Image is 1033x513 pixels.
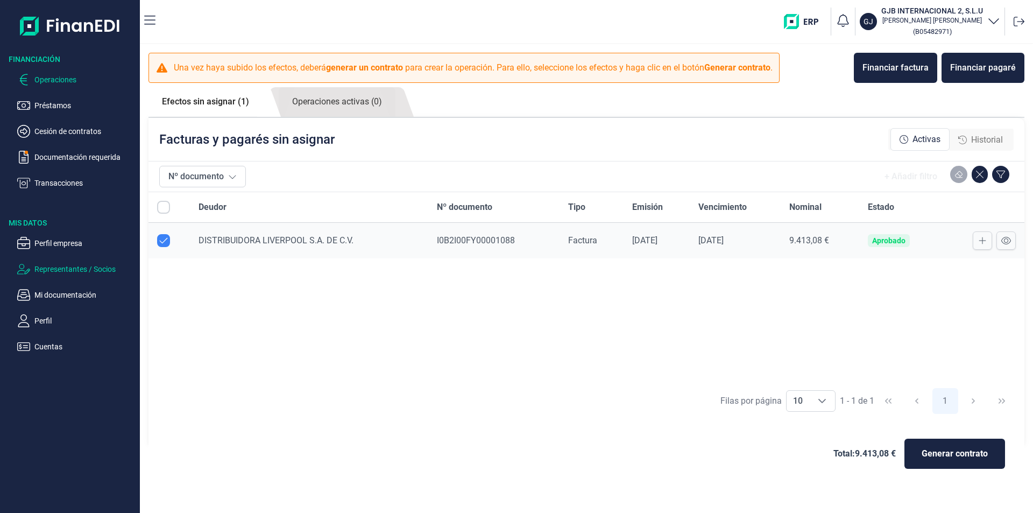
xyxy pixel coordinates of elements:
p: Transacciones [34,177,136,189]
button: Financiar pagaré [942,53,1024,83]
p: Documentación requerida [34,151,136,164]
span: Estado [868,201,894,214]
p: [PERSON_NAME] [PERSON_NAME] [881,16,983,25]
p: Cuentas [34,340,136,353]
button: Préstamos [17,99,136,112]
button: Mi documentación [17,289,136,301]
div: 9.413,08 € [789,235,851,246]
b: Generar contrato [704,62,770,73]
button: Documentación requerida [17,151,136,164]
span: Deudor [199,201,227,214]
p: Préstamos [34,99,136,112]
span: Historial [971,133,1003,146]
button: Page 1 [932,388,958,414]
span: Factura [568,235,597,245]
div: Filas por página [720,395,782,407]
button: Perfil empresa [17,237,136,250]
button: Cuentas [17,340,136,353]
span: Total: 9.413,08 € [833,447,896,460]
span: DISTRIBUIDORA LIVERPOOL S.A. DE C.V. [199,235,353,245]
img: erp [784,14,826,29]
span: Generar contrato [922,447,988,460]
small: Copiar cif [913,27,952,36]
p: Mi documentación [34,289,136,301]
div: Aprobado [872,236,905,245]
button: Nº documento [159,166,246,187]
div: Financiar factura [862,61,929,74]
img: Logo de aplicación [20,9,121,43]
b: generar un contrato [326,62,403,73]
a: Operaciones activas (0) [279,87,395,117]
button: Operaciones [17,73,136,86]
button: Generar contrato [904,439,1005,469]
p: Representantes / Socios [34,263,136,276]
span: 10 [787,391,809,411]
p: Perfil [34,314,136,327]
button: Transacciones [17,177,136,189]
button: First Page [875,388,901,414]
span: Vencimiento [698,201,747,214]
p: Operaciones [34,73,136,86]
span: Activas [912,133,940,146]
div: Row Unselected null [157,234,170,247]
a: Efectos sin asignar (1) [148,87,263,116]
div: Choose [809,391,835,411]
div: Historial [950,129,1011,151]
p: Cesión de contratos [34,125,136,138]
button: Cesión de contratos [17,125,136,138]
button: Previous Page [904,388,930,414]
button: Financiar factura [854,53,937,83]
p: Una vez haya subido los efectos, deberá para crear la operación. Para ello, seleccione los efecto... [174,61,773,74]
button: Perfil [17,314,136,327]
div: All items unselected [157,201,170,214]
button: Next Page [960,388,986,414]
span: Nº documento [437,201,492,214]
button: GJGJB INTERNACIONAL 2, S.L.U[PERSON_NAME] [PERSON_NAME](B05482971) [860,5,1000,38]
button: Last Page [989,388,1015,414]
h3: GJB INTERNACIONAL 2, S.L.U [881,5,983,16]
p: Perfil empresa [34,237,136,250]
span: 1 - 1 de 1 [840,397,874,405]
p: GJ [864,16,873,27]
div: [DATE] [698,235,772,246]
span: Tipo [568,201,585,214]
span: Nominal [789,201,822,214]
button: Representantes / Socios [17,263,136,276]
div: [DATE] [632,235,681,246]
p: Facturas y pagarés sin asignar [159,131,335,148]
span: Emisión [632,201,663,214]
div: Financiar pagaré [950,61,1016,74]
div: Activas [890,128,950,151]
span: I0B2I00FY00001088 [437,235,515,245]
